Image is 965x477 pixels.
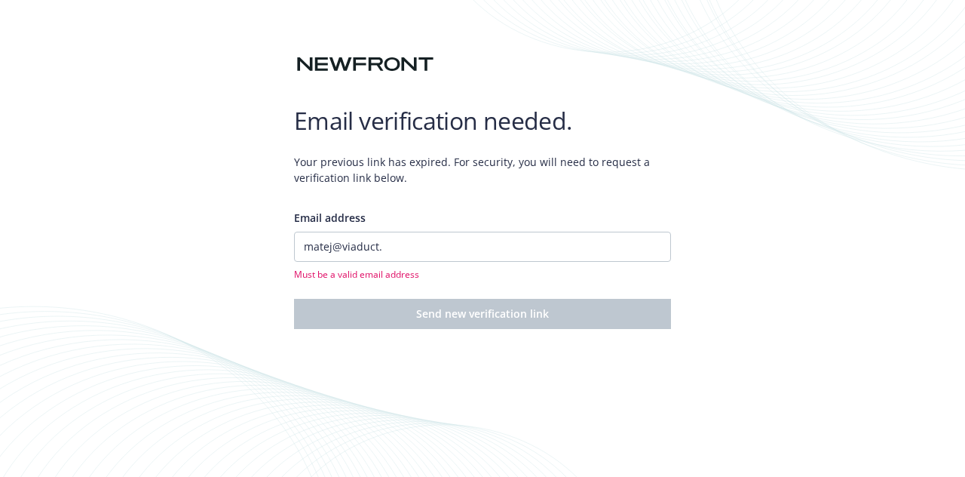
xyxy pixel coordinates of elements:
[294,106,671,136] h1: Email verification needed.
[294,299,671,329] button: Send new verification link
[294,268,671,281] span: Must be a valid email address
[294,51,437,78] img: Newfront logo
[416,306,549,321] span: Send new verification link
[294,142,671,198] span: Your previous link has expired. For security, you will need to request a verification link below.
[294,232,671,262] input: Enter your email
[294,211,366,225] span: Email address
